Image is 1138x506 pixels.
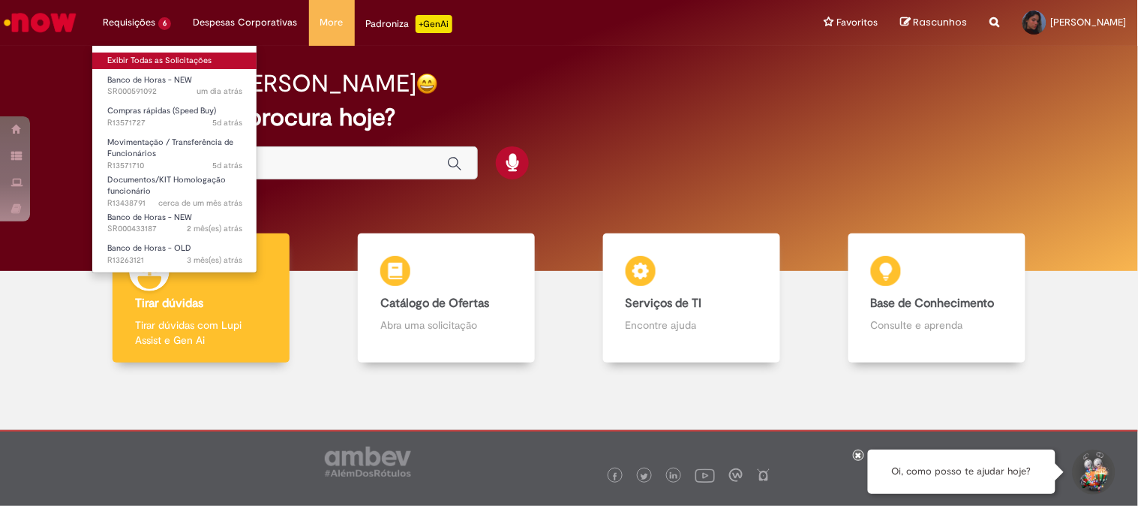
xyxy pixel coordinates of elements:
[103,15,155,30] span: Requisições
[814,233,1059,363] a: Base de Conhecimento Consulte e aprenda
[871,296,995,311] b: Base de Conhecimento
[107,117,242,129] span: R13571727
[670,472,677,481] img: logo_footer_linkedin.png
[187,223,242,234] time: 13/08/2025 18:25:33
[212,160,242,171] time: 26/09/2025 16:43:27
[92,72,257,100] a: Aberto SR000591092 : Banco de Horas - NEW
[380,296,489,311] b: Catálogo de Ofertas
[187,255,242,266] span: 3 mês(es) atrás
[92,240,257,268] a: Aberto R13263121 : Banco de Horas - OLD
[626,318,758,333] p: Encontre ajuda
[158,197,242,209] time: 22/08/2025 09:43:55
[92,134,257,167] a: Aberto R13571710 : Movimentação / Transferência de Funcionários
[187,223,242,234] span: 2 mês(es) atrás
[107,160,242,172] span: R13571710
[416,73,438,95] img: happy-face.png
[212,160,242,171] span: 5d atrás
[113,71,416,97] h2: Boa tarde, [PERSON_NAME]
[194,15,298,30] span: Despesas Corporativas
[212,117,242,128] time: 26/09/2025 16:45:06
[107,212,192,223] span: Banco de Horas - NEW
[729,468,743,482] img: logo_footer_workplace.png
[611,473,619,480] img: logo_footer_facebook.png
[113,104,1025,131] h2: O que você procura hoje?
[416,15,452,33] p: +GenAi
[79,233,324,363] a: Tirar dúvidas Tirar dúvidas com Lupi Assist e Gen Ai
[871,318,1003,333] p: Consulte e aprenda
[107,197,242,209] span: R13438791
[92,209,257,237] a: Aberto SR000433187 : Banco de Horas - NEW
[1070,450,1115,495] button: Iniciar Conversa de Suporte
[135,318,267,348] p: Tirar dúvidas com Lupi Assist e Gen Ai
[320,15,344,30] span: More
[626,296,702,311] b: Serviços de TI
[107,255,242,267] span: R13263121
[107,105,216,116] span: Compras rápidas (Speed Buy)
[197,86,242,97] span: um dia atrás
[695,465,715,485] img: logo_footer_youtube.png
[107,137,233,160] span: Movimentação / Transferência de Funcionários
[837,15,878,30] span: Favoritos
[641,473,648,480] img: logo_footer_twitter.png
[158,197,242,209] span: cerca de um mês atrás
[868,450,1055,494] div: Oi, como posso te ajudar hoje?
[380,318,512,333] p: Abra uma solicitação
[92,45,257,273] ul: Requisições
[187,255,242,266] time: 08/07/2025 15:39:38
[107,223,242,235] span: SR000433187
[914,15,968,29] span: Rascunhos
[901,16,968,30] a: Rascunhos
[757,468,770,482] img: logo_footer_naosei.png
[92,53,257,69] a: Exibir Todas as Solicitações
[569,233,815,363] a: Serviços de TI Encontre ajuda
[135,296,203,311] b: Tirar dúvidas
[197,86,242,97] time: 29/09/2025 08:59:50
[212,117,242,128] span: 5d atrás
[324,233,569,363] a: Catálogo de Ofertas Abra uma solicitação
[107,242,191,254] span: Banco de Horas - OLD
[92,103,257,131] a: Aberto R13571727 : Compras rápidas (Speed Buy)
[107,74,192,86] span: Banco de Horas - NEW
[325,447,411,477] img: logo_footer_ambev_rotulo_gray.png
[107,86,242,98] span: SR000591092
[92,172,257,204] a: Aberto R13438791 : Documentos/KIT Homologação funcionário
[107,174,226,197] span: Documentos/KIT Homologação funcionário
[1051,16,1127,29] span: [PERSON_NAME]
[158,17,171,30] span: 6
[2,8,79,38] img: ServiceNow
[366,15,452,33] div: Padroniza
